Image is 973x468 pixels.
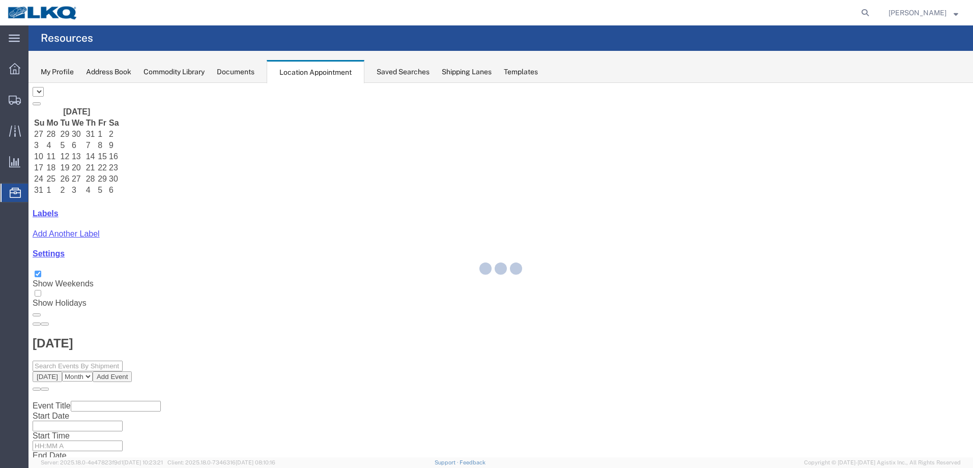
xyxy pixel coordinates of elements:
td: 14 [57,69,68,79]
a: Add Another Label [4,147,71,155]
td: 16 [80,69,91,79]
td: 25 [17,91,30,101]
span: Copyright © [DATE]-[DATE] Agistix Inc., All Rights Reserved [804,458,961,467]
div: Location Appointment [267,60,364,83]
td: 13 [43,69,56,79]
th: Tu [32,35,42,45]
td: 2 [80,46,91,56]
td: 27 [5,46,16,56]
td: 23 [80,80,91,90]
h4: Resources [41,25,93,51]
div: Shipping Lanes [442,67,492,77]
td: 6 [43,57,56,68]
span: [DATE] 10:23:21 [123,459,163,465]
th: Th [57,35,68,45]
input: HH:MM A [4,358,94,368]
label: Start Date [4,329,41,337]
div: Address Book [86,67,131,77]
td: 12 [32,69,42,79]
button: [PERSON_NAME] [888,7,959,19]
div: Commodity Library [144,67,205,77]
a: Feedback [460,459,485,465]
td: 10 [5,69,16,79]
a: Labels [4,126,30,135]
span: Client: 2025.18.0-7346316 [167,459,275,465]
th: Sa [80,35,91,45]
td: 31 [5,102,16,112]
th: [DATE] [17,24,79,34]
td: 5 [69,102,79,112]
td: 29 [32,46,42,56]
label: Show Holidays [4,207,58,224]
div: Templates [504,67,538,77]
td: 28 [17,46,30,56]
td: 30 [43,46,56,56]
td: 5 [32,57,42,68]
button: [DATE] [4,288,34,299]
td: 9 [80,57,91,68]
div: My Profile [41,67,74,77]
img: logo [7,5,78,20]
td: 18 [17,80,30,90]
input: Show Weekends [6,188,13,194]
label: Start Time [4,348,41,357]
td: 3 [43,102,56,112]
td: 27 [43,91,56,101]
td: 30 [80,91,91,101]
a: Support [435,459,460,465]
td: 1 [17,102,30,112]
td: 8 [69,57,79,68]
label: End Date [4,368,38,377]
td: 22 [69,80,79,90]
td: 17 [5,80,16,90]
td: 29 [69,91,79,101]
span: Ryan Gledhill [889,7,947,18]
button: Add Event [64,288,104,299]
label: Show Weekends [4,187,65,205]
span: Server: 2025.18.0-4e47823f9d1 [41,459,163,465]
a: Settings [4,166,36,175]
td: 7 [57,57,68,68]
td: 4 [17,57,30,68]
td: 31 [57,46,68,56]
td: 4 [57,102,68,112]
th: We [43,35,56,45]
td: 20 [43,80,56,90]
input: Search Events By Shipment Number [4,278,94,288]
td: 24 [5,91,16,101]
td: 6 [80,102,91,112]
span: [DATE] 08:10:16 [236,459,275,465]
td: 19 [32,80,42,90]
td: 15 [69,69,79,79]
input: Show Holidays [6,207,13,214]
td: 1 [69,46,79,56]
td: 21 [57,80,68,90]
div: Documents [217,67,254,77]
div: Saved Searches [377,67,430,77]
th: Mo [17,35,30,45]
h2: [DATE] [4,253,940,268]
td: 11 [17,69,30,79]
td: 2 [32,102,42,112]
th: Su [5,35,16,45]
th: Fr [69,35,79,45]
td: 3 [5,57,16,68]
td: 26 [32,91,42,101]
label: Event Title [4,318,42,327]
td: 28 [57,91,68,101]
